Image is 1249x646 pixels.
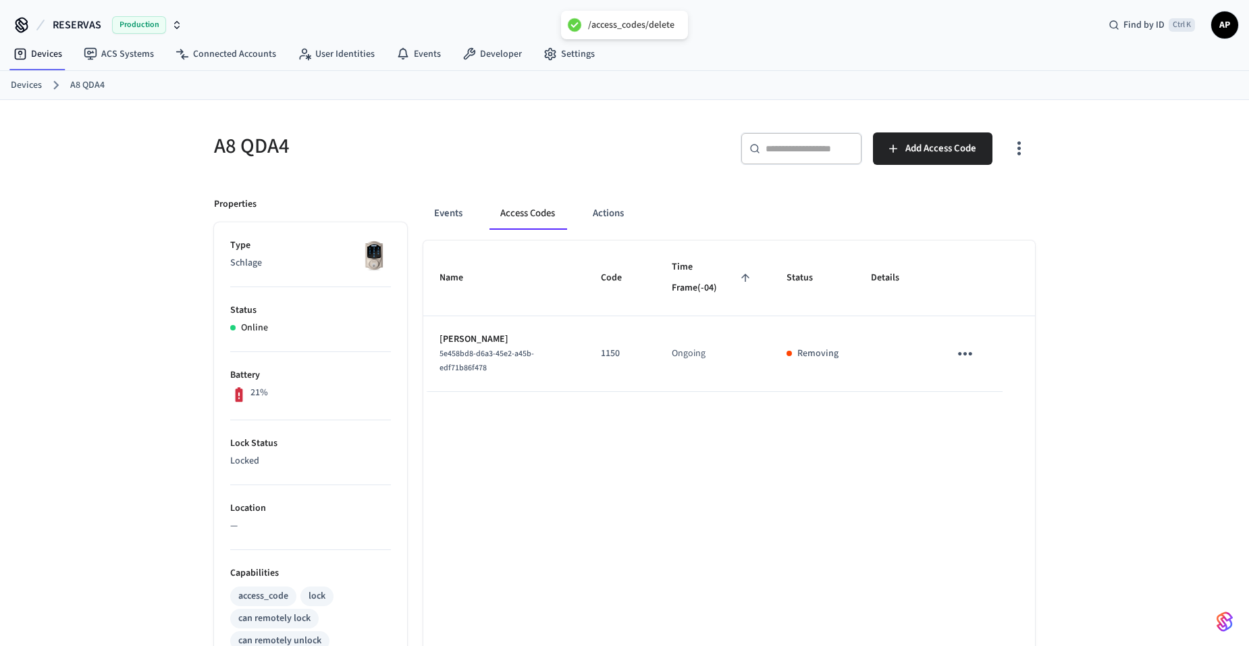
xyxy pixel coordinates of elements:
p: [PERSON_NAME] [440,332,568,347]
p: Type [230,239,391,253]
span: Status [787,268,830,289]
span: Find by ID [1123,18,1165,32]
a: Events [386,42,452,66]
div: Find by IDCtrl K [1098,13,1206,37]
a: ACS Systems [73,42,165,66]
p: Locked [230,454,391,468]
p: Schlage [230,256,391,270]
button: AP [1211,11,1238,39]
img: SeamLogoGradient.69752ec5.svg [1217,611,1233,632]
div: /access_codes/delete [588,19,674,31]
p: Battery [230,368,391,382]
span: Name [440,268,481,289]
p: Capabilities [230,566,391,580]
a: Connected Accounts [165,42,287,66]
button: Access Codes [489,197,566,230]
p: 1150 [601,347,639,361]
a: Devices [11,78,42,93]
a: A8 QDA4 [70,78,105,93]
span: Production [112,16,166,34]
a: Developer [452,42,533,66]
span: 5e458bd8-d6a3-45e2-a45b-edf71b86f478 [440,348,534,374]
span: RESERVAS [53,17,101,33]
a: Devices [3,42,73,66]
table: sticky table [423,241,1035,392]
span: Add Access Code [905,140,976,157]
h5: A8 QDA4 [214,132,616,160]
a: User Identities [287,42,386,66]
p: Properties [214,197,257,212]
p: 21% [250,386,268,400]
div: ant example [423,197,1035,230]
div: lock [309,589,325,603]
p: — [230,519,391,533]
p: Online [241,321,268,335]
p: Removing [797,347,839,361]
div: can remotely lock [238,612,311,626]
span: AP [1213,13,1237,37]
span: Details [871,268,917,289]
button: Events [423,197,473,230]
td: Ongoing [656,316,770,392]
div: access_code [238,589,288,603]
p: Lock Status [230,437,391,451]
a: Settings [533,42,606,66]
button: Actions [582,197,635,230]
img: Schlage Sense Smart Deadbolt with Camelot Trim, Front [357,239,391,272]
p: Location [230,501,391,516]
span: Code [601,268,639,289]
p: Status [230,303,391,318]
span: Ctrl K [1169,18,1195,32]
span: Time Frame(-04) [672,257,753,299]
button: Add Access Code [873,132,992,165]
